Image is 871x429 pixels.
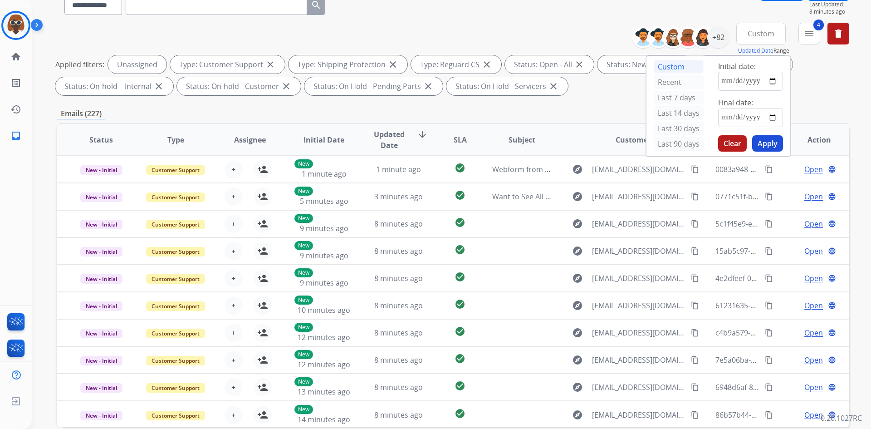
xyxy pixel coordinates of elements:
[294,159,313,168] p: New
[281,81,292,92] mat-icon: close
[654,91,704,104] div: Last 7 days
[302,169,347,179] span: 1 minute ago
[225,324,243,342] button: +
[231,164,235,175] span: +
[828,356,836,364] mat-icon: language
[374,246,423,256] span: 8 minutes ago
[592,300,685,311] span: [EMAIL_ADDRESS][DOMAIN_NAME]
[231,409,235,420] span: +
[146,356,205,365] span: Customer Support
[231,246,235,256] span: +
[775,124,849,156] th: Action
[225,296,243,315] button: +
[715,273,851,283] span: 4e2dfeef-037a-40ae-bc22-99cd75434c1a
[10,130,21,141] mat-icon: inbox
[752,135,783,152] button: Apply
[225,351,243,369] button: +
[715,328,851,338] span: c4b9a579-5acc-4690-a16f-f9385e959edb
[289,55,407,74] div: Type: Shipping Protection
[300,251,348,261] span: 9 minutes ago
[80,383,122,393] span: New - Initial
[57,108,105,119] p: Emails (227)
[765,165,773,173] mat-icon: content_copy
[108,55,166,74] div: Unassigned
[374,355,423,365] span: 8 minutes ago
[804,246,823,256] span: Open
[374,382,423,392] span: 8 minutes ago
[257,300,268,311] mat-icon: person_add
[715,164,854,174] span: 0083a948-66ca-40d9-9e94-ea3eaf4a4d30
[455,244,465,255] mat-icon: check_circle
[294,350,313,359] p: New
[455,380,465,391] mat-icon: check_circle
[298,332,350,342] span: 12 minutes ago
[804,409,823,420] span: Open
[146,274,205,284] span: Customer Support
[592,273,685,284] span: [EMAIL_ADDRESS][DOMAIN_NAME]
[707,26,729,48] div: +82
[592,355,685,365] span: [EMAIL_ADDRESS][DOMAIN_NAME]
[809,8,849,15] span: 8 minutes ago
[828,301,836,310] mat-icon: language
[691,383,699,391] mat-icon: content_copy
[3,13,29,38] img: avatar
[298,414,350,424] span: 14 minutes ago
[592,327,685,338] span: [EMAIL_ADDRESS][DOMAIN_NAME]
[80,356,122,365] span: New - Initial
[231,191,235,202] span: +
[231,382,235,393] span: +
[146,247,205,256] span: Customer Support
[828,274,836,282] mat-icon: language
[616,134,651,145] span: Customer
[765,301,773,310] mat-icon: content_copy
[10,51,21,62] mat-icon: home
[572,218,583,229] mat-icon: explore
[715,355,852,365] span: 7e5a06ba-a493-4b20-9f90-8dc116cf8959
[804,164,823,175] span: Open
[423,81,434,92] mat-icon: close
[294,214,313,223] p: New
[765,192,773,201] mat-icon: content_copy
[654,122,704,135] div: Last 30 days
[55,77,173,95] div: Status: On-hold – Internal
[455,163,465,173] mat-icon: check_circle
[691,301,699,310] mat-icon: content_copy
[828,383,836,391] mat-icon: language
[572,409,583,420] mat-icon: explore
[374,219,423,229] span: 8 minutes ago
[294,187,313,196] p: New
[455,190,465,201] mat-icon: check_circle
[225,378,243,396] button: +
[231,218,235,229] span: +
[833,28,844,39] mat-icon: delete
[89,134,113,145] span: Status
[492,192,631,202] span: Want to See All Your Shipments at Once?
[572,164,583,175] mat-icon: explore
[455,299,465,310] mat-icon: check_circle
[765,274,773,282] mat-icon: content_copy
[298,305,350,315] span: 10 minutes ago
[828,220,836,228] mat-icon: language
[225,406,243,424] button: +
[146,192,205,202] span: Customer Support
[597,55,693,74] div: Status: New - Initial
[572,191,583,202] mat-icon: explore
[80,411,122,420] span: New - Initial
[298,360,350,370] span: 12 minutes ago
[715,192,851,202] span: 0771c51f-b1f2-4587-87da-c3b3ccd3691a
[257,246,268,256] mat-icon: person_add
[592,164,685,175] span: [EMAIL_ADDRESS][DOMAIN_NAME]
[765,220,773,228] mat-icon: content_copy
[376,164,421,174] span: 1 minute ago
[80,329,122,338] span: New - Initial
[592,246,685,256] span: [EMAIL_ADDRESS][DOMAIN_NAME]
[455,408,465,419] mat-icon: check_circle
[548,81,559,92] mat-icon: close
[225,215,243,233] button: +
[455,353,465,364] mat-icon: check_circle
[828,165,836,173] mat-icon: language
[572,355,583,365] mat-icon: explore
[294,268,313,277] p: New
[374,192,423,202] span: 3 minutes ago
[804,300,823,311] span: Open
